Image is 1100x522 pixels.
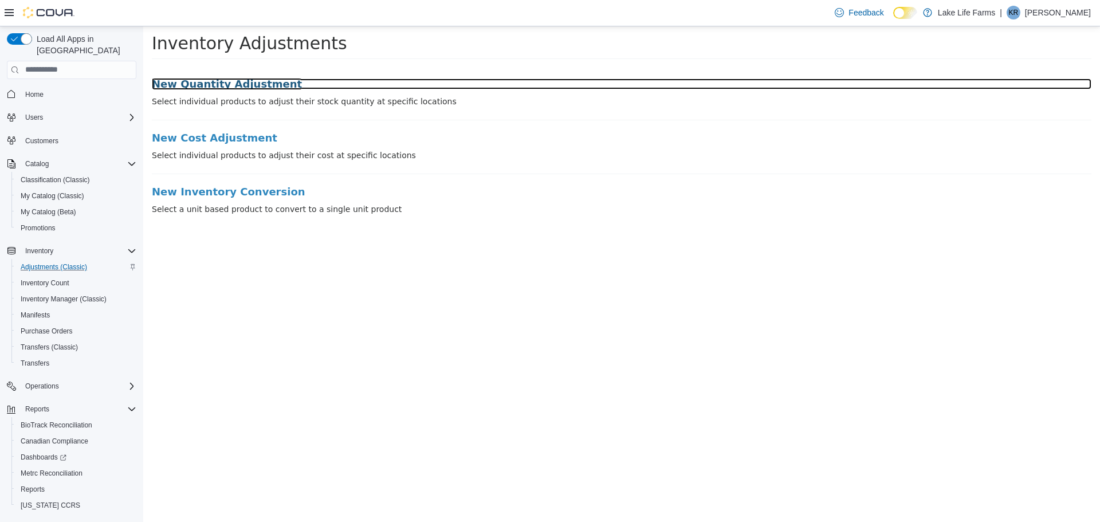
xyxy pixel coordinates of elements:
span: Purchase Orders [21,327,73,336]
button: Inventory [2,243,141,259]
button: [US_STATE] CCRS [11,497,141,513]
span: Promotions [16,221,136,235]
a: BioTrack Reconciliation [16,418,97,432]
button: Transfers [11,355,141,371]
a: Promotions [16,221,60,235]
span: Transfers [21,359,49,368]
a: Dashboards [11,449,141,465]
span: Operations [21,379,136,393]
span: Catalog [21,157,136,171]
img: Cova [23,7,74,18]
span: Transfers (Classic) [16,340,136,354]
span: Inventory [25,246,53,256]
span: Manifests [21,311,50,320]
a: My Catalog (Beta) [16,205,81,219]
button: Canadian Compliance [11,433,141,449]
button: My Catalog (Classic) [11,188,141,204]
button: Operations [21,379,64,393]
span: Transfers [16,356,136,370]
span: Inventory Adjustments [9,7,204,27]
span: Customers [21,134,136,148]
span: Adjustments (Classic) [16,260,136,274]
span: Customers [25,136,58,146]
button: Catalog [21,157,53,171]
span: Metrc Reconciliation [16,466,136,480]
a: Canadian Compliance [16,434,93,448]
span: Home [21,87,136,101]
p: Select individual products to adjust their cost at specific locations [9,123,948,135]
button: Metrc Reconciliation [11,465,141,481]
p: | [1000,6,1002,19]
p: Lake Life Farms [938,6,995,19]
span: Canadian Compliance [21,437,88,446]
a: Inventory Manager (Classic) [16,292,111,306]
button: Operations [2,378,141,394]
span: Metrc Reconciliation [21,469,82,478]
a: Adjustments (Classic) [16,260,92,274]
button: Promotions [11,220,141,236]
button: Home [2,86,141,103]
p: Select a unit based product to convert to a single unit product [9,177,948,189]
a: Feedback [830,1,888,24]
a: Classification (Classic) [16,173,95,187]
a: Metrc Reconciliation [16,466,87,480]
button: Purchase Orders [11,323,141,339]
a: New Inventory Conversion [9,160,948,171]
button: Users [2,109,141,125]
a: Customers [21,134,63,148]
button: Inventory [21,244,58,258]
span: Adjustments (Classic) [21,262,87,272]
span: Reports [16,482,136,496]
button: Inventory Manager (Classic) [11,291,141,307]
span: Home [25,90,44,99]
span: Inventory Count [21,278,69,288]
span: BioTrack Reconciliation [16,418,136,432]
span: Inventory Manager (Classic) [16,292,136,306]
span: Reports [21,485,45,494]
button: Transfers (Classic) [11,339,141,355]
a: Inventory Count [16,276,74,290]
button: Reports [21,402,54,416]
a: Home [21,88,48,101]
span: Reports [21,402,136,416]
span: Manifests [16,308,136,322]
span: Purchase Orders [16,324,136,338]
button: My Catalog (Beta) [11,204,141,220]
span: My Catalog (Classic) [21,191,84,201]
span: Washington CCRS [16,499,136,512]
p: [PERSON_NAME] [1025,6,1091,19]
button: Manifests [11,307,141,323]
button: Reports [11,481,141,497]
span: My Catalog (Beta) [21,207,76,217]
a: [US_STATE] CCRS [16,499,85,512]
a: Manifests [16,308,54,322]
span: Canadian Compliance [16,434,136,448]
button: Users [21,111,48,124]
button: Catalog [2,156,141,172]
span: Classification (Classic) [21,175,90,185]
a: My Catalog (Classic) [16,189,89,203]
span: Reports [25,405,49,414]
button: Reports [2,401,141,417]
span: Dashboards [21,453,66,462]
span: Users [25,113,43,122]
span: [US_STATE] CCRS [21,501,80,510]
p: Select individual products to adjust their stock quantity at specific locations [9,69,948,81]
button: Classification (Classic) [11,172,141,188]
a: New Cost Adjustment [9,106,948,117]
span: KR [1009,6,1019,19]
input: Dark Mode [893,7,917,19]
a: Purchase Orders [16,324,77,338]
h3: New Quantity Adjustment [9,52,948,64]
a: Transfers [16,356,54,370]
span: Transfers (Classic) [21,343,78,352]
button: BioTrack Reconciliation [11,417,141,433]
span: Operations [25,382,59,391]
span: Inventory [21,244,136,258]
a: Reports [16,482,49,496]
span: Inventory Manager (Classic) [21,295,107,304]
span: Classification (Classic) [16,173,136,187]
